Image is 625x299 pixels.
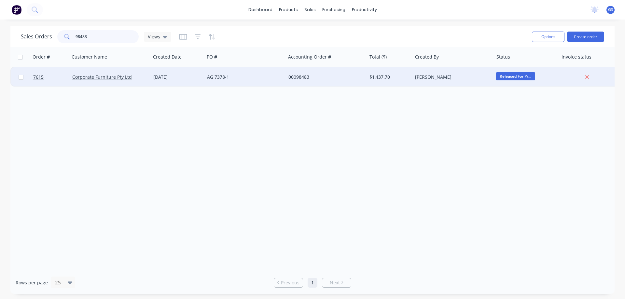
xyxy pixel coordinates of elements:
[562,54,591,60] div: Invoice status
[369,74,408,80] div: $1,437.70
[274,279,303,286] a: Previous page
[415,74,487,80] div: [PERSON_NAME]
[288,74,361,80] div: 00098483
[21,34,52,40] h1: Sales Orders
[608,7,613,13] span: GS
[16,279,48,286] span: Rows per page
[301,5,319,15] div: sales
[415,54,439,60] div: Created By
[33,54,50,60] div: Order #
[207,54,217,60] div: PO #
[349,5,380,15] div: productivity
[245,5,276,15] a: dashboard
[567,32,604,42] button: Create order
[12,5,21,15] img: Factory
[322,279,351,286] a: Next page
[496,54,510,60] div: Status
[319,5,349,15] div: purchasing
[288,54,331,60] div: Accounting Order #
[72,54,107,60] div: Customer Name
[153,54,182,60] div: Created Date
[148,33,160,40] span: Views
[281,279,299,286] span: Previous
[207,74,279,80] div: AG 7378-1
[33,74,44,80] span: 7615
[330,279,340,286] span: Next
[308,278,317,288] a: Page 1 is your current page
[369,54,387,60] div: Total ($)
[76,30,139,43] input: Search...
[496,72,535,80] span: Released For Pr...
[532,32,564,42] button: Options
[271,278,354,288] ul: Pagination
[276,5,301,15] div: products
[72,74,132,80] a: Corporate Furniture Pty Ltd
[153,74,202,80] div: [DATE]
[33,67,72,87] a: 7615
